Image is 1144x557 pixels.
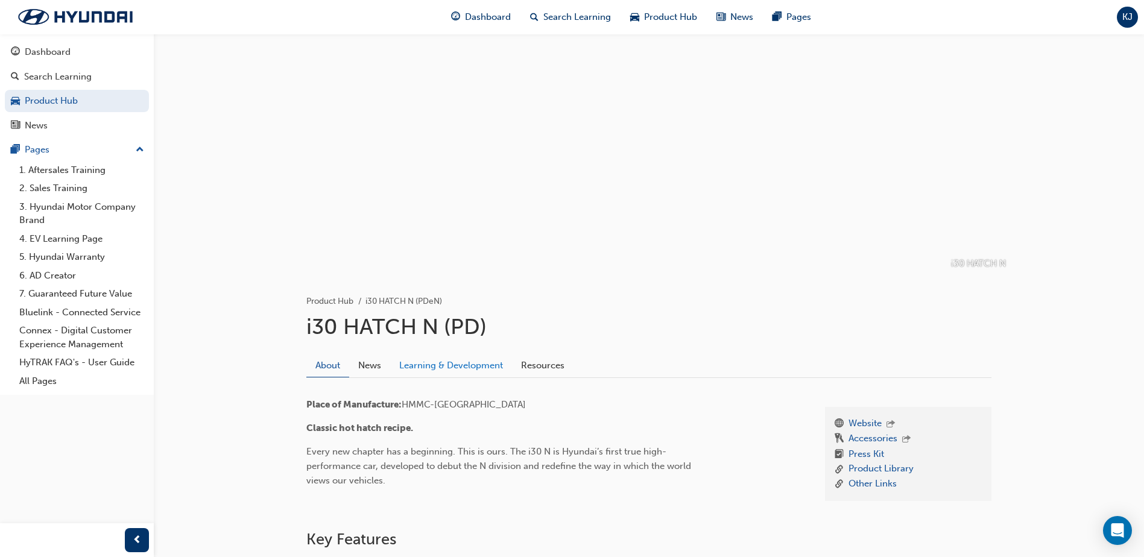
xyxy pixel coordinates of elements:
h2: Key Features [306,530,991,549]
span: pages-icon [773,10,782,25]
span: outbound-icon [886,420,895,430]
a: News [349,354,390,377]
a: search-iconSearch Learning [520,5,621,30]
h1: i30 HATCH N (PD) [306,313,991,340]
span: guage-icon [11,47,20,58]
span: Pages [786,10,811,24]
div: Dashboard [25,45,71,59]
span: KJ [1122,10,1133,24]
button: Pages [5,139,149,161]
span: HMMC-[GEOGRAPHIC_DATA] [402,399,526,410]
a: About [306,354,349,377]
span: car-icon [630,10,639,25]
span: News [730,10,753,24]
div: Open Intercom Messenger [1103,516,1132,545]
span: Classic hot hatch recipe. [306,423,413,433]
p: i30 HATCH N [951,257,1006,271]
span: guage-icon [451,10,460,25]
a: Learning & Development [390,354,512,377]
span: booktick-icon [835,447,844,462]
a: News [5,115,149,137]
a: Website [849,417,882,432]
span: link-icon [835,477,844,492]
button: KJ [1117,7,1138,28]
span: Product Hub [644,10,697,24]
span: prev-icon [133,533,142,548]
span: Dashboard [465,10,511,24]
a: Other Links [849,477,897,492]
a: news-iconNews [707,5,763,30]
a: Bluelink - Connected Service [14,303,149,322]
a: Resources [512,354,574,377]
a: Connex - Digital Customer Experience Management [14,321,149,353]
a: 3. Hyundai Motor Company Brand [14,198,149,230]
span: search-icon [11,72,19,83]
a: 1. Aftersales Training [14,161,149,180]
a: 2. Sales Training [14,179,149,198]
div: Search Learning [24,70,92,84]
a: Search Learning [5,66,149,88]
a: Product Hub [306,296,353,306]
button: DashboardSearch LearningProduct HubNews [5,39,149,139]
img: Trak [6,4,145,30]
span: link-icon [835,462,844,477]
a: All Pages [14,372,149,391]
li: i30 HATCH N (PDeN) [365,295,442,309]
a: pages-iconPages [763,5,821,30]
a: Press Kit [849,447,884,462]
span: Place of Manufacture: [306,399,402,410]
span: up-icon [136,142,144,158]
a: car-iconProduct Hub [621,5,707,30]
span: pages-icon [11,145,20,156]
a: Product Hub [5,90,149,112]
span: outbound-icon [902,435,911,445]
a: Dashboard [5,41,149,63]
a: 4. EV Learning Page [14,230,149,248]
div: Pages [25,143,49,157]
span: Search Learning [543,10,611,24]
a: HyTRAK FAQ's - User Guide [14,353,149,372]
span: Every new chapter has a beginning. This is ours. The i30 N is Hyundai’s first true high-performan... [306,446,694,486]
a: 5. Hyundai Warranty [14,248,149,266]
div: News [25,119,48,133]
span: car-icon [11,96,20,107]
span: search-icon [530,10,539,25]
span: news-icon [716,10,725,25]
a: guage-iconDashboard [441,5,520,30]
a: Product Library [849,462,914,477]
a: Accessories [849,432,897,447]
span: keys-icon [835,432,844,447]
a: 6. AD Creator [14,266,149,285]
span: www-icon [835,417,844,432]
a: 7. Guaranteed Future Value [14,285,149,303]
span: news-icon [11,121,20,131]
